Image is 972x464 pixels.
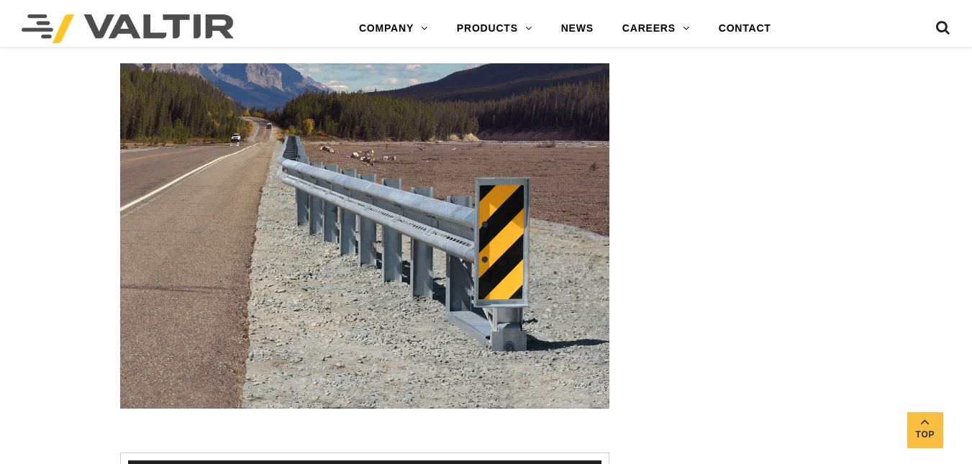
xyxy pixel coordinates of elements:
a: Top [907,412,943,448]
a: CAREERS [608,14,704,43]
a: CONTACT [704,14,786,43]
a: NEWS [547,14,608,43]
img: Valtir [22,14,234,43]
a: COMPANY [345,14,442,43]
span: Top [907,427,943,443]
a: PRODUCTS [442,14,547,43]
